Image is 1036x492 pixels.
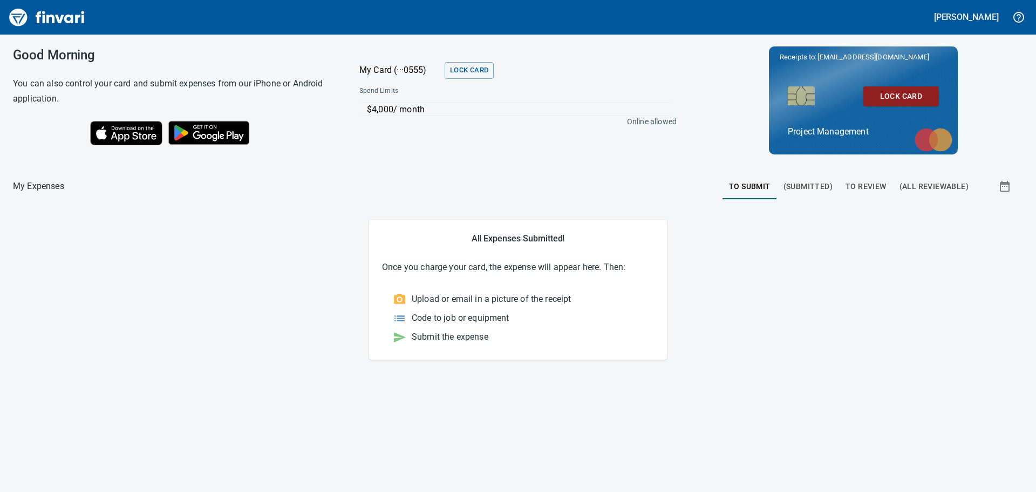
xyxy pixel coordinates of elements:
[934,11,999,23] h5: [PERSON_NAME]
[359,86,536,97] span: Spend Limits
[899,180,969,193] span: (All Reviewable)
[382,233,654,244] h5: All Expenses Submitted!
[450,64,488,77] span: Lock Card
[729,180,771,193] span: To Submit
[412,312,509,325] p: Code to job or equipment
[412,293,571,306] p: Upload or email in a picture of the receipt
[13,76,332,106] h6: You can also control your card and submit expenses from our iPhone or Android application.
[382,261,654,274] p: Once you charge your card, the expense will appear here. Then:
[13,180,64,193] p: My Expenses
[13,180,64,193] nav: breadcrumb
[816,52,930,62] span: [EMAIL_ADDRESS][DOMAIN_NAME]
[872,90,930,103] span: Lock Card
[909,123,958,157] img: mastercard.svg
[359,64,440,77] p: My Card (···0555)
[351,116,677,127] p: Online allowed
[863,86,939,106] button: Lock Card
[780,52,947,63] p: Receipts to:
[989,173,1023,199] button: Show transactions within a particular date range
[13,48,332,63] h3: Good Morning
[846,180,887,193] span: To Review
[162,115,255,151] img: Get it on Google Play
[783,180,833,193] span: (Submitted)
[931,9,1001,25] button: [PERSON_NAME]
[445,62,494,79] button: Lock Card
[6,4,87,30] img: Finvari
[367,103,671,116] p: $4,000 / month
[412,331,488,343] p: Submit the expense
[788,125,939,138] p: Project Management
[90,121,162,145] img: Download on the App Store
